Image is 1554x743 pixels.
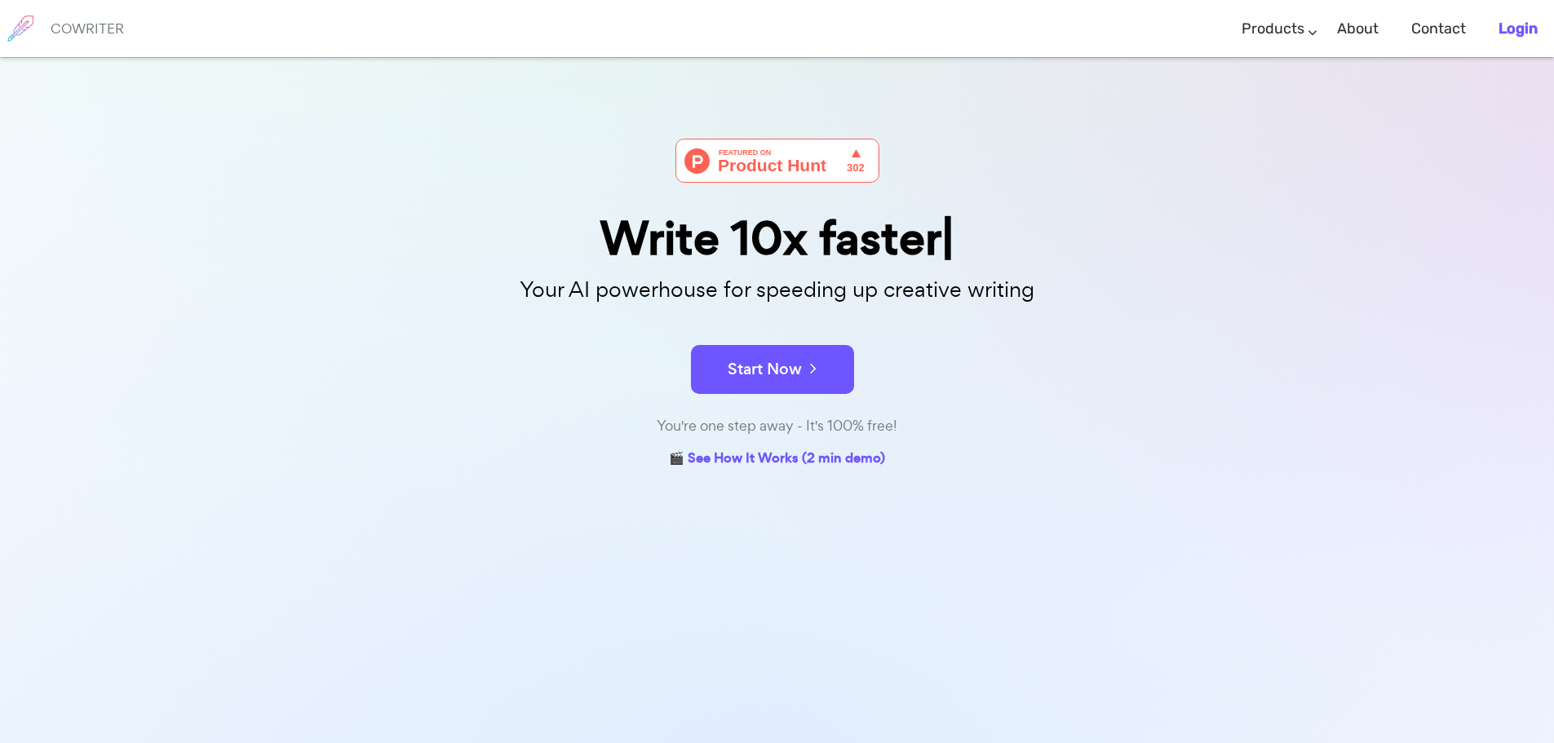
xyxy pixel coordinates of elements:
button: Start Now [691,345,854,394]
p: Your AI powerhouse for speeding up creative writing [370,272,1185,307]
b: Login [1499,20,1538,38]
div: Write 10x faster [370,215,1185,262]
a: Login [1499,5,1538,53]
img: Cowriter - Your AI buddy for speeding up creative writing | Product Hunt [675,139,879,183]
h6: COWRITER [51,21,124,36]
a: About [1337,5,1379,53]
a: Products [1242,5,1304,53]
a: 🎬 See How It Works (2 min demo) [669,447,885,472]
a: Contact [1411,5,1466,53]
div: You're one step away - It's 100% free! [370,414,1185,438]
